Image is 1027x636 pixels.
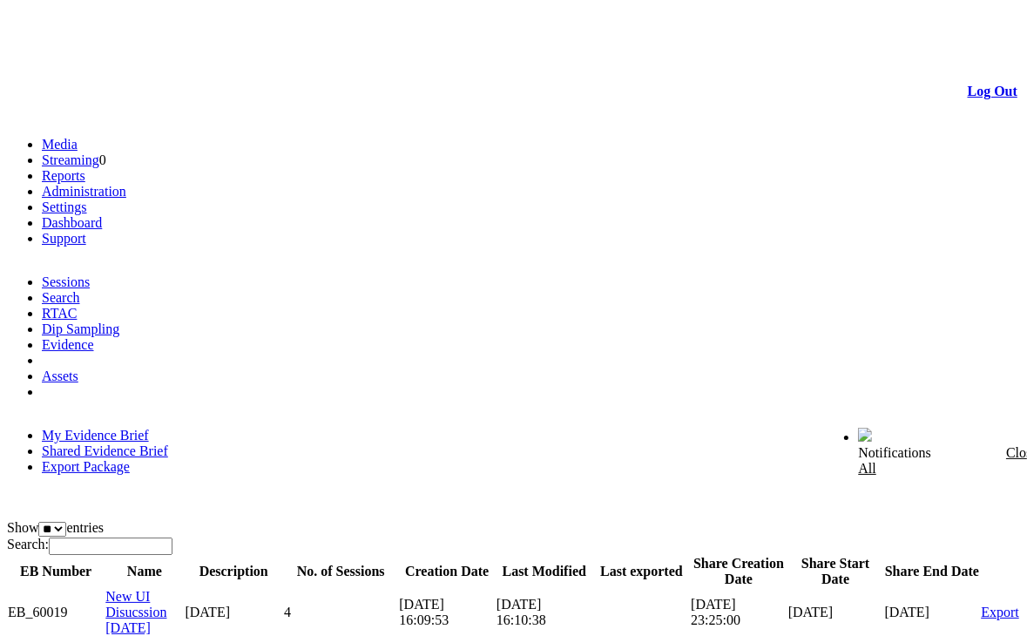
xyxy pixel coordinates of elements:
[593,555,691,588] th: Last exported: activate to sort column ascending
[858,428,872,442] img: bell24.png
[663,429,823,442] span: Welcome, Subarthi (Administrator)
[7,555,105,588] th: EB Number
[42,168,85,183] a: Reports
[49,538,172,555] input: Search:
[398,555,496,588] th: Creation Date: activate to sort column ascending
[968,84,1017,98] a: Log Out
[283,555,398,588] th: No. of Sessions: activate to sort column ascending
[42,215,102,230] a: Dashboard
[42,428,149,443] a: My Evidence Brief
[99,152,106,167] span: 0
[42,337,94,352] a: Evidence
[496,555,593,588] th: Last Modified: activate to sort column ascending
[7,537,172,551] label: Search:
[42,274,90,289] a: Sessions
[980,555,1020,588] th: : activate to sort column ascending
[981,605,1019,619] a: Export
[105,555,184,588] th: Name: activate to sort column ascending
[858,445,983,477] div: Notifications
[184,555,282,588] th: Description: activate to sort column ascending
[42,369,78,383] a: Assets
[42,290,80,305] a: Search
[787,555,884,588] th: Share Start Date
[42,152,99,167] a: Streaming
[42,321,119,336] a: Dip Sampling
[42,137,78,152] a: Media
[42,184,126,199] a: Administration
[185,605,230,619] span: [DATE]
[38,522,66,537] select: Showentries
[884,555,981,588] th: Share End Date: activate to sort column ascending
[42,200,87,214] a: Settings
[690,555,787,588] th: Share Creation Date: activate to sort column ascending
[42,231,86,246] a: Support
[105,589,166,635] a: New UI Disucssion [DATE]
[42,443,168,458] a: Shared Evidence Brief
[42,459,130,474] a: Export Package
[7,520,104,535] label: Show entries
[42,306,77,321] a: RTAC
